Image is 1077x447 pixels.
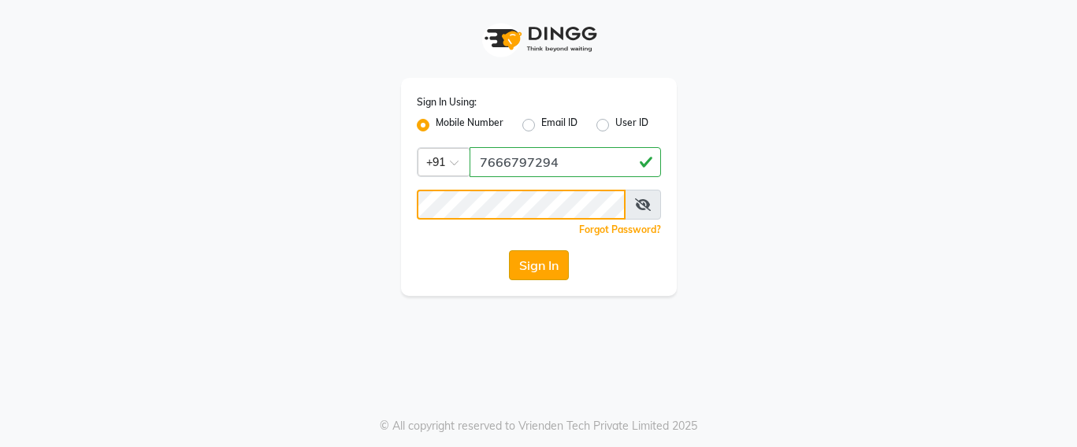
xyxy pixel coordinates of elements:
[470,147,661,177] input: Username
[417,190,626,220] input: Username
[476,16,602,62] img: logo1.svg
[509,250,569,280] button: Sign In
[541,116,577,135] label: Email ID
[615,116,648,135] label: User ID
[436,116,503,135] label: Mobile Number
[579,223,661,235] a: Forgot Password?
[417,95,477,109] label: Sign In Using:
